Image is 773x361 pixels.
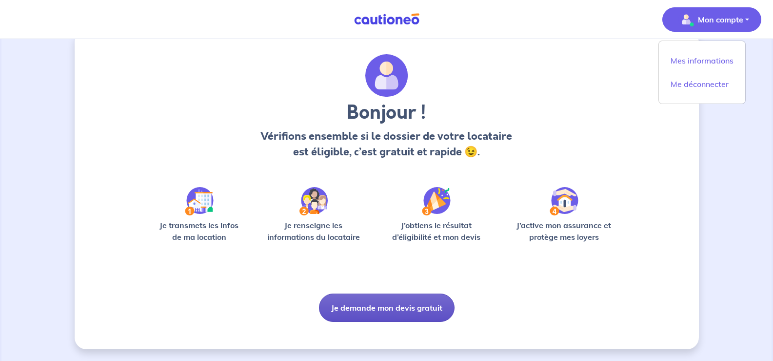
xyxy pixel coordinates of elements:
[422,187,451,215] img: /static/f3e743aab9439237c3e2196e4328bba9/Step-3.svg
[381,219,492,243] p: J’obtiens le résultat d’éligibilité et mon devis
[678,12,694,27] img: illu_account_valid_menu.svg
[261,219,366,243] p: Je renseigne les informations du locataire
[698,14,743,25] p: Mon compte
[258,101,515,125] h3: Bonjour !
[662,7,761,32] button: illu_account_valid_menu.svgMon compte
[153,219,246,243] p: Je transmets les infos de ma location
[258,128,515,160] p: Vérifions ensemble si le dossier de votre locataire est éligible, c’est gratuit et rapide 😉.
[658,41,746,104] div: illu_account_valid_menu.svgMon compte
[185,187,214,215] img: /static/90a569abe86eec82015bcaae536bd8e6/Step-1.svg
[507,219,621,243] p: J’active mon assurance et protège mes loyers
[299,187,328,215] img: /static/c0a346edaed446bb123850d2d04ad552/Step-2.svg
[350,13,423,25] img: Cautioneo
[663,76,741,92] a: Me déconnecter
[550,187,578,215] img: /static/bfff1cf634d835d9112899e6a3df1a5d/Step-4.svg
[663,53,741,68] a: Mes informations
[319,294,455,322] button: Je demande mon devis gratuit
[365,54,408,97] img: archivate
